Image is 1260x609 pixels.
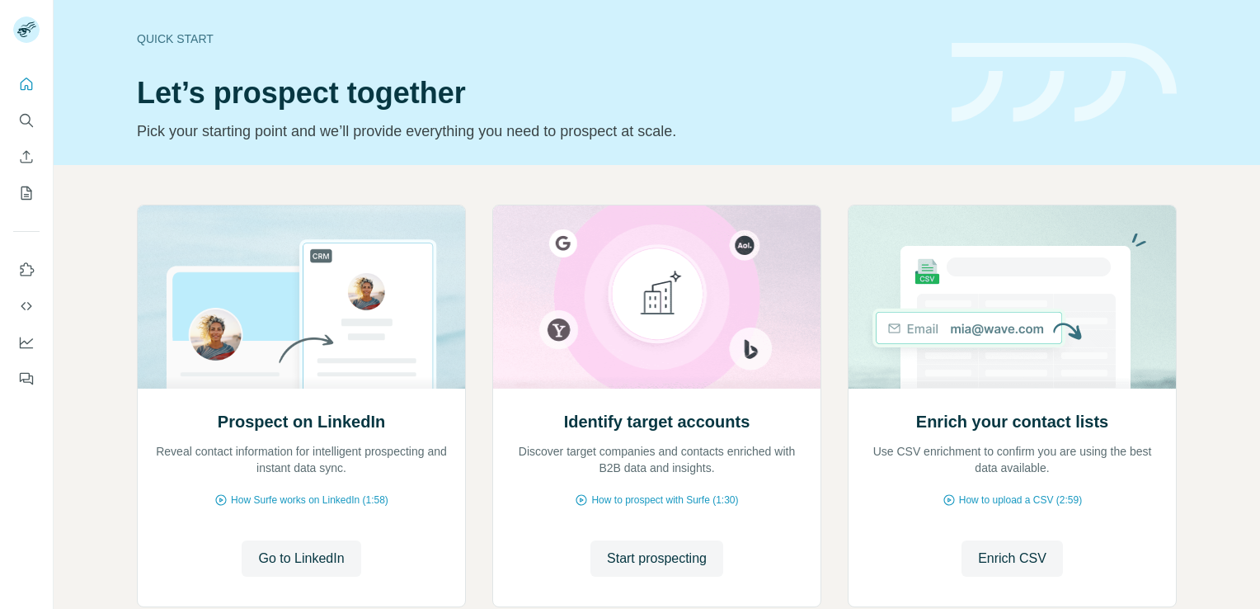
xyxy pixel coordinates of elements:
[959,493,1082,507] span: How to upload a CSV (2:59)
[952,43,1177,123] img: banner
[137,120,932,143] p: Pick your starting point and we’ll provide everything you need to prospect at scale.
[492,205,821,389] img: Identify target accounts
[510,443,804,476] p: Discover target companies and contacts enriched with B2B data and insights.
[231,493,388,507] span: How Surfe works on LinkedIn (1:58)
[154,443,449,476] p: Reveal contact information for intelligent prospecting and instant data sync.
[590,541,723,577] button: Start prospecting
[13,291,40,321] button: Use Surfe API
[13,178,40,208] button: My lists
[242,541,360,577] button: Go to LinkedIn
[607,549,707,569] span: Start prospecting
[848,205,1177,389] img: Enrich your contact lists
[978,549,1046,569] span: Enrich CSV
[13,69,40,99] button: Quick start
[137,77,932,110] h1: Let’s prospect together
[564,410,750,433] h2: Identify target accounts
[218,410,385,433] h2: Prospect on LinkedIn
[13,364,40,394] button: Feedback
[916,410,1108,433] h2: Enrich your contact lists
[13,328,40,357] button: Dashboard
[961,541,1063,577] button: Enrich CSV
[137,205,466,389] img: Prospect on LinkedIn
[258,549,344,569] span: Go to LinkedIn
[865,443,1159,476] p: Use CSV enrichment to confirm you are using the best data available.
[13,142,40,172] button: Enrich CSV
[13,106,40,135] button: Search
[137,31,932,47] div: Quick start
[13,255,40,285] button: Use Surfe on LinkedIn
[591,493,738,507] span: How to prospect with Surfe (1:30)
